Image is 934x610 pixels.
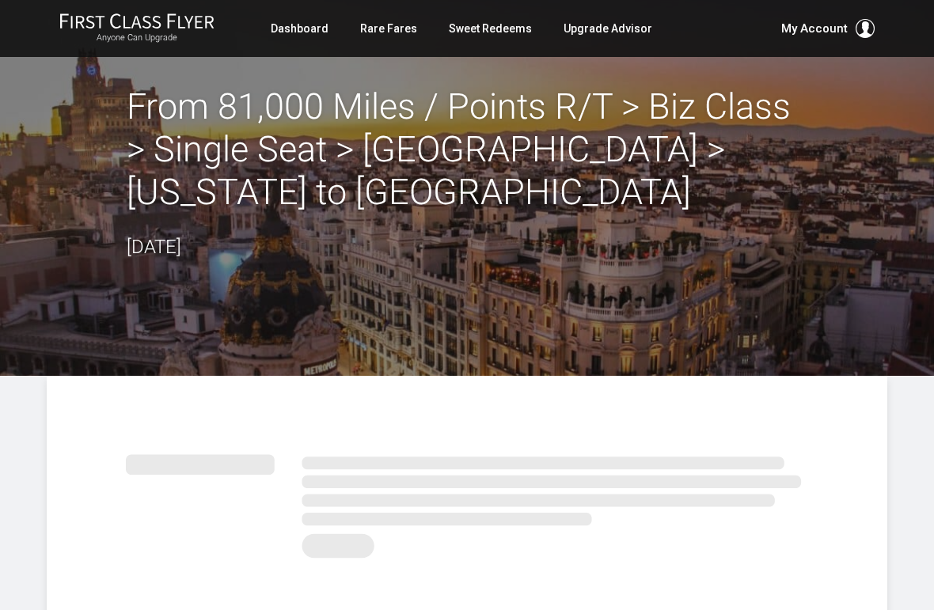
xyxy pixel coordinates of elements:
[59,32,215,44] small: Anyone Can Upgrade
[449,14,532,43] a: Sweet Redeems
[126,439,808,566] img: summary.svg
[59,13,215,44] a: First Class FlyerAnyone Can Upgrade
[127,236,181,258] time: [DATE]
[271,14,328,43] a: Dashboard
[127,85,807,214] h2: From 81,000 Miles / Points R/T > Biz Class > Single Seat > [GEOGRAPHIC_DATA] > [US_STATE] to [GEO...
[360,14,417,43] a: Rare Fares
[564,14,652,43] a: Upgrade Advisor
[781,19,848,38] span: My Account
[59,13,215,29] img: First Class Flyer
[781,19,875,38] button: My Account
